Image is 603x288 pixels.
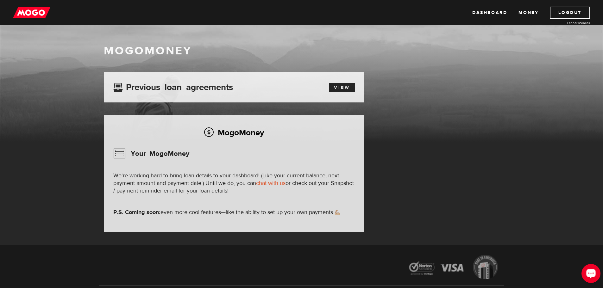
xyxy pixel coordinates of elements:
iframe: LiveChat chat widget [576,261,603,288]
p: even more cool features—like the ability to set up your own payments [113,209,355,216]
a: Dashboard [472,7,507,19]
h3: Previous loan agreements [113,82,233,90]
a: Lender licences [543,21,590,25]
h3: Your MogoMoney [113,145,189,162]
a: Money [518,7,538,19]
img: legal-icons-92a2ffecb4d32d839781d1b4e4802d7b.png [403,250,504,286]
a: Logout [550,7,590,19]
a: chat with us [256,180,286,187]
strong: P.S. Coming soon: [113,209,160,216]
h2: MogoMoney [113,126,355,139]
img: strong arm emoji [335,210,340,215]
img: mogo_logo-11ee424be714fa7cbb0f0f49df9e16ec.png [13,7,50,19]
p: We're working hard to bring loan details to your dashboard! (Like your current balance, next paym... [113,172,355,195]
a: View [329,83,355,92]
h1: MogoMoney [104,44,499,58]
